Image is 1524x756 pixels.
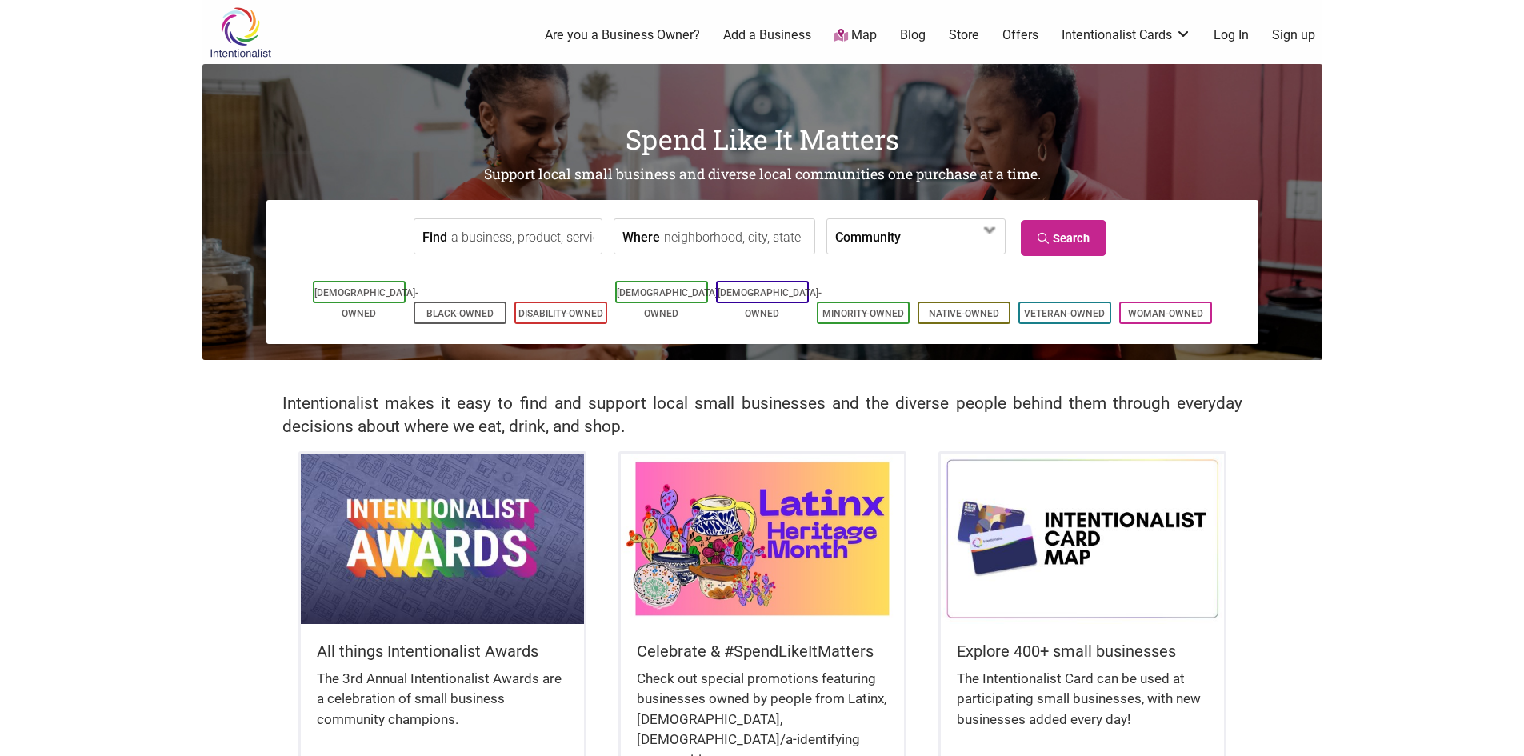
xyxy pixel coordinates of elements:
input: a business, product, service [451,219,598,255]
a: Black-Owned [426,308,494,319]
a: Search [1021,220,1106,256]
h5: Explore 400+ small businesses [957,640,1208,662]
a: [DEMOGRAPHIC_DATA]-Owned [617,287,721,319]
a: Are you a Business Owner? [545,26,700,44]
h2: Intentionalist makes it easy to find and support local small businesses and the diverse people be... [282,392,1242,438]
h2: Support local small business and diverse local communities one purchase at a time. [202,165,1322,185]
a: Woman-Owned [1128,308,1203,319]
a: Intentionalist Cards [1062,26,1191,44]
img: Intentionalist Card Map [941,454,1224,623]
a: Native-Owned [929,308,999,319]
a: Log In [1214,26,1249,44]
a: Offers [1002,26,1038,44]
a: Veteran-Owned [1024,308,1105,319]
div: The Intentionalist Card can be used at participating small businesses, with new businesses added ... [957,669,1208,746]
a: Sign up [1272,26,1315,44]
h5: Celebrate & #SpendLikeItMatters [637,640,888,662]
h5: All things Intentionalist Awards [317,640,568,662]
a: Add a Business [723,26,811,44]
img: Intentionalist [202,6,278,58]
a: Blog [900,26,926,44]
a: Store [949,26,979,44]
a: [DEMOGRAPHIC_DATA]-Owned [314,287,418,319]
a: Disability-Owned [518,308,603,319]
img: Latinx / Hispanic Heritage Month [621,454,904,623]
a: Map [834,26,877,45]
input: neighborhood, city, state [664,219,810,255]
h1: Spend Like It Matters [202,120,1322,158]
label: Community [835,219,901,254]
a: Minority-Owned [822,308,904,319]
img: Intentionalist Awards [301,454,584,623]
a: [DEMOGRAPHIC_DATA]-Owned [718,287,822,319]
label: Where [622,219,660,254]
div: The 3rd Annual Intentionalist Awards are a celebration of small business community champions. [317,669,568,746]
label: Find [422,219,447,254]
